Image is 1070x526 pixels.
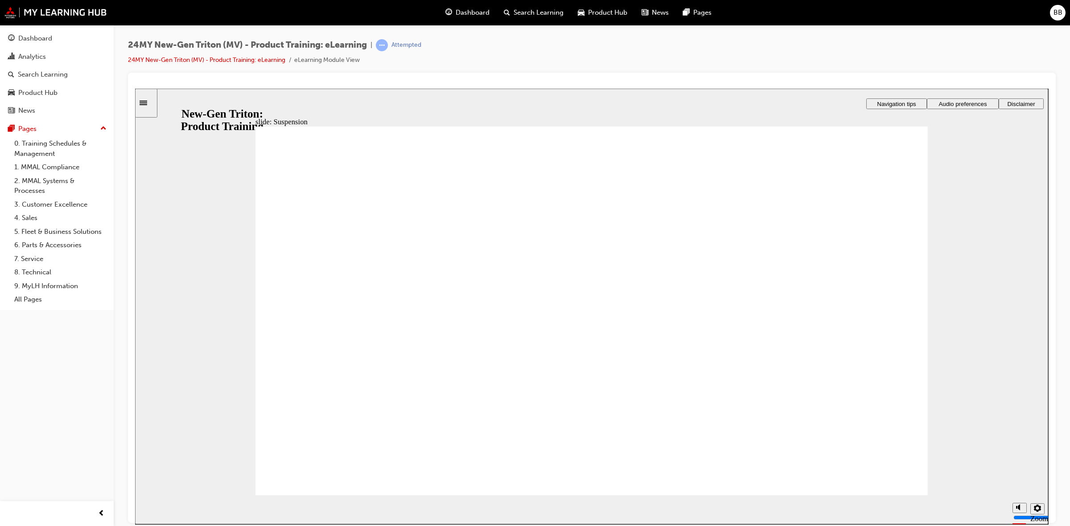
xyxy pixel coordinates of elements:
[8,53,15,61] span: chart-icon
[18,69,68,80] div: Search Learning
[8,35,15,43] span: guage-icon
[497,4,571,22] a: search-iconSearch Learning
[11,293,110,306] a: All Pages
[18,88,58,98] div: Product Hub
[504,7,510,18] span: search-icon
[8,125,15,133] span: pages-icon
[4,121,110,137] button: Pages
[864,10,909,20] button: Disclaimer
[4,29,110,121] button: DashboardAnalyticsSearch LearningProduct HubNews
[8,89,15,97] span: car-icon
[11,198,110,212] a: 3. Customer Excellence
[4,85,110,101] a: Product Hub
[11,174,110,198] a: 2. MMAL Systems & Processes
[18,124,37,134] div: Pages
[8,71,14,79] span: search-icon
[11,137,110,160] a: 0. Training Schedules & Management
[376,39,388,51] span: learningRecordVerb_ATTEMPT-icon
[878,425,936,432] input: volume
[8,107,15,115] span: news-icon
[1054,8,1062,18] span: BB
[18,52,46,62] div: Analytics
[11,160,110,174] a: 1. MMAL Compliance
[128,56,285,64] a: 24MY New-Gen Triton (MV) - Product Training: eLearning
[693,8,712,18] span: Pages
[4,66,110,83] a: Search Learning
[18,33,52,44] div: Dashboard
[128,40,367,50] span: 24MY New-Gen Triton (MV) - Product Training: eLearning
[4,49,110,65] a: Analytics
[895,426,913,452] label: Zoom to fit
[11,265,110,279] a: 8. Technical
[578,7,584,18] span: car-icon
[792,10,864,20] button: Audio preferences
[742,12,781,19] span: Navigation tips
[676,4,719,22] a: pages-iconPages
[456,8,490,18] span: Dashboard
[391,41,421,49] div: Attempted
[872,12,900,19] span: Disclaimer
[588,8,627,18] span: Product Hub
[873,407,909,436] div: misc controls
[11,225,110,239] a: 5. Fleet & Business Solutions
[683,7,690,18] span: pages-icon
[100,123,107,135] span: up-icon
[642,7,648,18] span: news-icon
[11,211,110,225] a: 4. Sales
[1050,5,1066,20] button: BB
[4,30,110,47] a: Dashboard
[877,414,892,424] button: Mute (Ctrl+Alt+M)
[98,508,105,519] span: prev-icon
[4,7,107,18] img: mmal
[294,55,360,65] li: eLearning Module View
[11,252,110,266] a: 7. Service
[652,8,669,18] span: News
[731,10,792,20] button: Navigation tips
[634,4,676,22] a: news-iconNews
[4,102,110,119] a: News
[11,279,110,293] a: 9. MyLH Information
[445,7,452,18] span: guage-icon
[370,40,372,50] span: |
[571,4,634,22] a: car-iconProduct Hub
[514,8,564,18] span: Search Learning
[18,106,35,116] div: News
[11,238,110,252] a: 6. Parts & Accessories
[895,415,909,426] button: Settings
[803,12,852,19] span: Audio preferences
[438,4,497,22] a: guage-iconDashboard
